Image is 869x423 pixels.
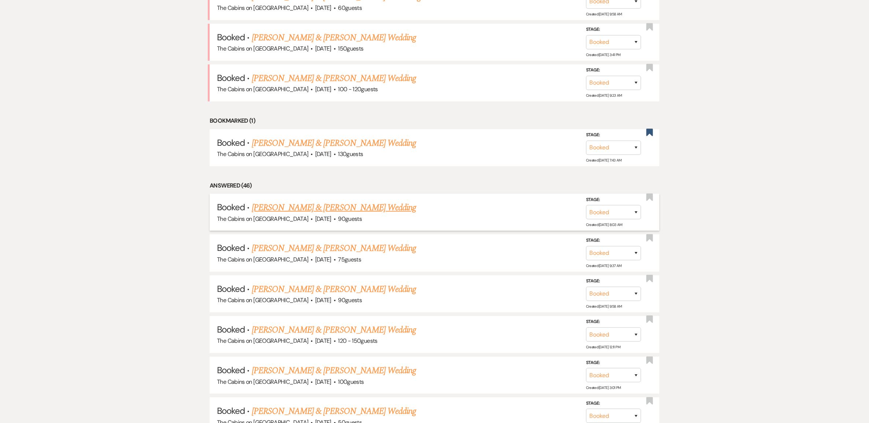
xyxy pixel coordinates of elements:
[586,222,622,227] span: Created: [DATE] 8:03 AM
[217,324,245,335] span: Booked
[217,85,308,93] span: The Cabins on [GEOGRAPHIC_DATA]
[315,4,331,12] span: [DATE]
[586,237,641,245] label: Stage:
[586,52,621,57] span: Created: [DATE] 3:41 PM
[315,296,331,304] span: [DATE]
[315,215,331,223] span: [DATE]
[217,337,308,345] span: The Cabins on [GEOGRAPHIC_DATA]
[217,201,245,213] span: Booked
[338,45,363,52] span: 150 guests
[586,131,641,139] label: Stage:
[586,400,641,408] label: Stage:
[315,256,331,263] span: [DATE]
[586,158,622,163] span: Created: [DATE] 7:43 AM
[252,323,416,337] a: [PERSON_NAME] & [PERSON_NAME] Wedding
[217,137,245,148] span: Booked
[338,150,363,158] span: 130 guests
[217,150,308,158] span: The Cabins on [GEOGRAPHIC_DATA]
[338,337,377,345] span: 120 - 150 guests
[210,116,659,126] li: Bookmarked (1)
[586,345,620,349] span: Created: [DATE] 12:11 PM
[586,304,622,309] span: Created: [DATE] 9:58 AM
[217,283,245,294] span: Booked
[586,318,641,326] label: Stage:
[315,45,331,52] span: [DATE]
[252,242,416,255] a: [PERSON_NAME] & [PERSON_NAME] Wedding
[586,93,622,98] span: Created: [DATE] 9:23 AM
[338,4,362,12] span: 60 guests
[252,364,416,377] a: [PERSON_NAME] & [PERSON_NAME] Wedding
[338,378,364,386] span: 100 guests
[586,26,641,34] label: Stage:
[252,72,416,85] a: [PERSON_NAME] & [PERSON_NAME] Wedding
[210,181,659,190] li: Answered (46)
[217,31,245,43] span: Booked
[586,66,641,74] label: Stage:
[586,359,641,367] label: Stage:
[586,11,622,16] span: Created: [DATE] 9:58 AM
[315,85,331,93] span: [DATE]
[315,378,331,386] span: [DATE]
[217,256,308,263] span: The Cabins on [GEOGRAPHIC_DATA]
[217,4,308,12] span: The Cabins on [GEOGRAPHIC_DATA]
[315,337,331,345] span: [DATE]
[217,45,308,52] span: The Cabins on [GEOGRAPHIC_DATA]
[586,277,641,285] label: Stage:
[252,283,416,296] a: [PERSON_NAME] & [PERSON_NAME] Wedding
[217,242,245,253] span: Booked
[217,296,308,304] span: The Cabins on [GEOGRAPHIC_DATA]
[338,256,361,263] span: 75 guests
[217,378,308,386] span: The Cabins on [GEOGRAPHIC_DATA]
[252,137,416,150] a: [PERSON_NAME] & [PERSON_NAME] Wedding
[586,196,641,204] label: Stage:
[586,385,621,390] span: Created: [DATE] 3:01 PM
[252,405,416,418] a: [PERSON_NAME] & [PERSON_NAME] Wedding
[252,201,416,214] a: [PERSON_NAME] & [PERSON_NAME] Wedding
[217,215,308,223] span: The Cabins on [GEOGRAPHIC_DATA]
[338,85,378,93] span: 100 - 120 guests
[217,364,245,376] span: Booked
[217,405,245,416] span: Booked
[315,150,331,158] span: [DATE]
[252,31,416,44] a: [PERSON_NAME] & [PERSON_NAME] Wedding
[338,215,362,223] span: 90 guests
[586,263,622,268] span: Created: [DATE] 9:37 AM
[338,296,362,304] span: 90 guests
[217,72,245,84] span: Booked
